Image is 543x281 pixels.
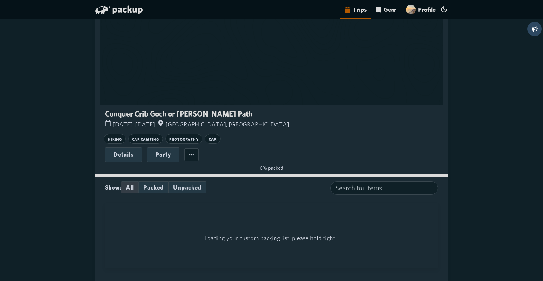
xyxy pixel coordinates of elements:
button: All [121,181,139,193]
small: 0 % packed [105,162,438,174]
div: [GEOGRAPHIC_DATA], [GEOGRAPHIC_DATA] [157,118,289,130]
button: Packed [139,181,168,193]
small: Photography [169,137,198,142]
input: Search for items [330,181,438,195]
a: Details [109,149,138,160]
img: user avatar [406,5,416,14]
strong: Show: [105,184,121,191]
h3: Conquer Crib Goch or [PERSON_NAME] Path [105,110,253,118]
a: packup [95,5,143,16]
button: Unpacked [168,181,206,193]
small: Car [209,137,216,142]
p: Loading your custom packing list, please hold tight... [205,232,339,244]
div: [DATE]–[DATE] [105,118,155,130]
small: Car Camping [132,137,159,142]
span: packup [112,3,143,15]
a: Party [151,149,176,160]
small: Hiking [108,137,122,142]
